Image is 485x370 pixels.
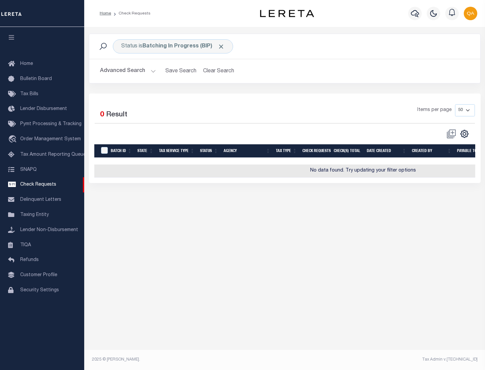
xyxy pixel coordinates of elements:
span: SNAPQ [20,167,37,172]
button: Save Search [161,65,200,78]
span: Tax Amount Reporting Queue [20,152,86,157]
span: Check Requests [20,182,56,187]
span: Customer Profile [20,273,57,277]
span: Pymt Processing & Tracking [20,122,82,126]
button: Clear Search [200,65,237,78]
li: Check Requests [111,10,151,16]
span: Click to Remove [218,43,225,50]
button: Advanced Search [100,65,156,78]
th: Status: activate to sort column ascending [197,144,221,158]
div: Tax Admin v.[TECHNICAL_ID] [290,357,478,363]
span: Taxing Entity [20,213,49,217]
span: Items per page [417,107,452,114]
th: Created By: activate to sort column ascending [409,144,454,158]
div: Status is [113,39,233,53]
label: Result [106,110,127,120]
div: 2025 © [PERSON_NAME]. [87,357,285,363]
span: 0 [100,111,104,118]
th: Agency: activate to sort column ascending [221,144,273,158]
span: Refunds [20,258,39,262]
i: travel_explore [8,135,19,144]
span: Lender Non-Disbursement [20,228,78,232]
span: Tax Bills [20,92,38,97]
span: TIQA [20,243,31,247]
span: Bulletin Board [20,77,52,81]
th: Batch Id: activate to sort column ascending [108,144,135,158]
th: Check(s) Total [331,144,364,158]
th: Tax Service Type: activate to sort column ascending [156,144,197,158]
img: svg+xml;base64,PHN2ZyB4bWxucz0iaHR0cDovL3d3dy53My5vcmcvMjAwMC9zdmciIHBvaW50ZXItZXZlbnRzPSJub25lIi... [464,7,477,20]
th: Check Requests [300,144,331,158]
span: Home [20,62,33,66]
span: Lender Disbursement [20,107,67,111]
th: Tax Type: activate to sort column ascending [273,144,300,158]
img: logo-dark.svg [260,10,314,17]
span: Order Management System [20,137,81,142]
span: Delinquent Letters [20,197,61,202]
th: State: activate to sort column ascending [135,144,156,158]
span: Security Settings [20,288,59,293]
th: Date Created: activate to sort column ascending [364,144,409,158]
a: Home [100,11,111,15]
b: Batching In Progress (BIP) [142,44,225,49]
